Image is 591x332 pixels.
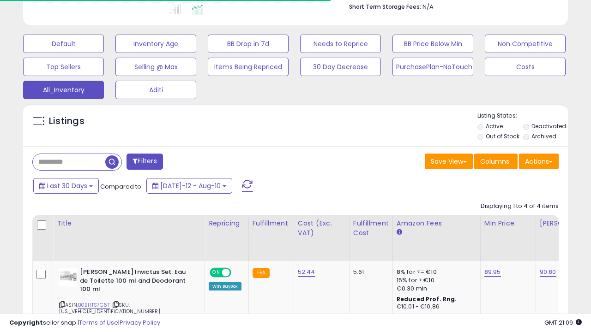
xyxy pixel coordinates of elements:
button: Costs [485,58,566,76]
div: seller snap | | [9,319,160,327]
div: 8% for <= €10 [397,268,473,276]
button: Non Competitive [485,35,566,53]
label: Deactivated [531,122,566,130]
label: Archived [531,132,556,140]
a: 90.80 [540,267,556,277]
span: OFF [230,269,245,277]
button: Inventory Age [115,35,196,53]
label: Out of Stock [486,132,519,140]
button: Actions [519,154,559,169]
div: Fulfillment [253,219,290,228]
div: ASIN: [59,268,198,326]
button: Filters [127,154,163,170]
div: 15% for > €10 [397,276,473,285]
button: Last 30 Days [33,178,99,194]
div: Cost (Exc. VAT) [298,219,345,238]
button: 30 Day Decrease [300,58,381,76]
button: Default [23,35,104,53]
div: Title [57,219,201,228]
a: 89.95 [484,267,501,277]
button: BB Price Below Min [392,35,473,53]
div: Displaying 1 to 4 of 4 items [481,202,559,211]
button: BB Drop in 7d [208,35,289,53]
div: Win BuyBox [209,282,241,290]
span: Compared to: [100,182,143,191]
span: 2025-09-10 21:09 GMT [544,318,582,327]
div: Min Price [484,219,532,228]
button: [DATE]-12 - Aug-10 [146,178,232,194]
span: Last 30 Days [47,181,87,190]
div: Fulfillment Cost [353,219,389,238]
button: Top Sellers [23,58,104,76]
button: Needs to Reprice [300,35,381,53]
div: Repricing [209,219,245,228]
button: Columns [474,154,518,169]
div: 5.61 [353,268,386,276]
div: €10.01 - €10.86 [397,303,473,311]
a: 52.44 [298,267,315,277]
span: Columns [480,157,509,166]
div: €0.30 min [397,285,473,293]
a: Terms of Use [79,318,118,327]
div: Amazon Fees [397,219,476,228]
button: Selling @ Max [115,58,196,76]
small: FBA [253,268,270,278]
button: Save View [425,154,473,169]
label: Active [486,122,503,130]
button: All_Inventory [23,81,104,99]
span: | SKU: [US_VEHICLE_IDENTIFICATION_NUMBER] [59,301,160,315]
span: [DATE]-12 - Aug-10 [160,181,221,190]
p: Listing States: [477,112,568,120]
strong: Copyright [9,318,43,327]
h5: Listings [49,115,84,128]
b: Reduced Prof. Rng. [397,295,457,303]
small: Amazon Fees. [397,228,402,237]
button: Items Being Repriced [208,58,289,76]
button: PurchasePlan-NoTouch [392,58,473,76]
a: B0BHTS7C6T [78,301,110,309]
b: [PERSON_NAME] Invictus Set: Eau de Toilette 100 ml and Deodorant 100 ml [80,268,192,296]
button: Aditi [115,81,196,99]
img: 41SHpQeEb7L._SL40_.jpg [59,268,78,286]
span: ON [211,269,222,277]
a: Privacy Policy [120,318,160,327]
